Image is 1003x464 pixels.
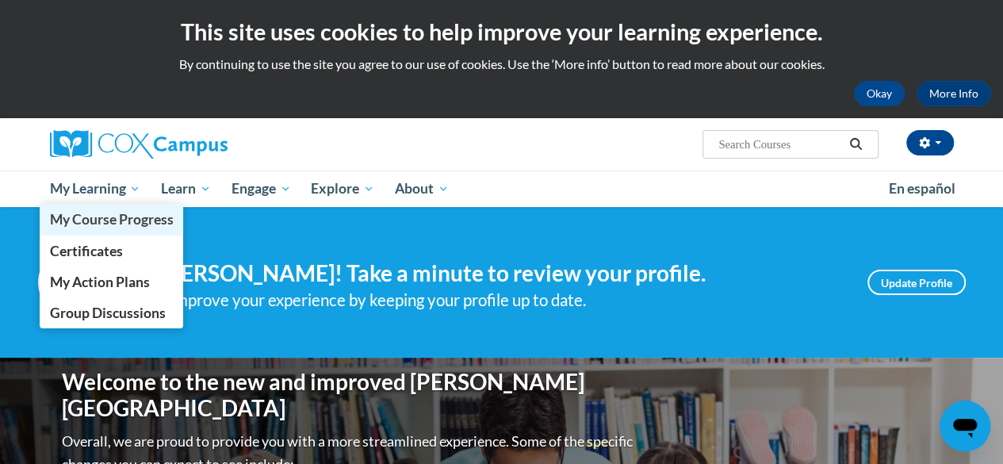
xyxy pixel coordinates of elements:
[844,135,867,154] button: Search
[940,401,990,451] iframe: Button to launch messaging window
[49,305,165,321] span: Group Discussions
[854,81,905,106] button: Okay
[38,247,109,318] img: Profile Image
[12,16,991,48] h2: This site uses cookies to help improve your learning experience.
[133,287,844,313] div: Help improve your experience by keeping your profile up to date.
[49,243,122,259] span: Certificates
[62,369,637,422] h1: Welcome to the new and improved [PERSON_NAME][GEOGRAPHIC_DATA]
[40,297,184,328] a: Group Discussions
[867,270,966,295] a: Update Profile
[133,260,844,287] h4: Hi [PERSON_NAME]! Take a minute to review your profile.
[385,171,459,207] a: About
[40,236,184,267] a: Certificates
[38,171,966,207] div: Main menu
[50,130,335,159] a: Cox Campus
[50,130,228,159] img: Cox Campus
[879,172,966,205] a: En español
[40,204,184,235] a: My Course Progress
[12,56,991,73] p: By continuing to use the site you agree to our use of cookies. Use the ‘More info’ button to read...
[917,81,991,106] a: More Info
[151,171,221,207] a: Learn
[906,130,954,155] button: Account Settings
[49,274,149,290] span: My Action Plans
[395,179,449,198] span: About
[717,135,844,154] input: Search Courses
[161,179,211,198] span: Learn
[40,267,184,297] a: My Action Plans
[40,171,151,207] a: My Learning
[221,171,301,207] a: Engage
[49,179,140,198] span: My Learning
[232,179,291,198] span: Engage
[311,179,374,198] span: Explore
[49,211,173,228] span: My Course Progress
[301,171,385,207] a: Explore
[889,180,955,197] span: En español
